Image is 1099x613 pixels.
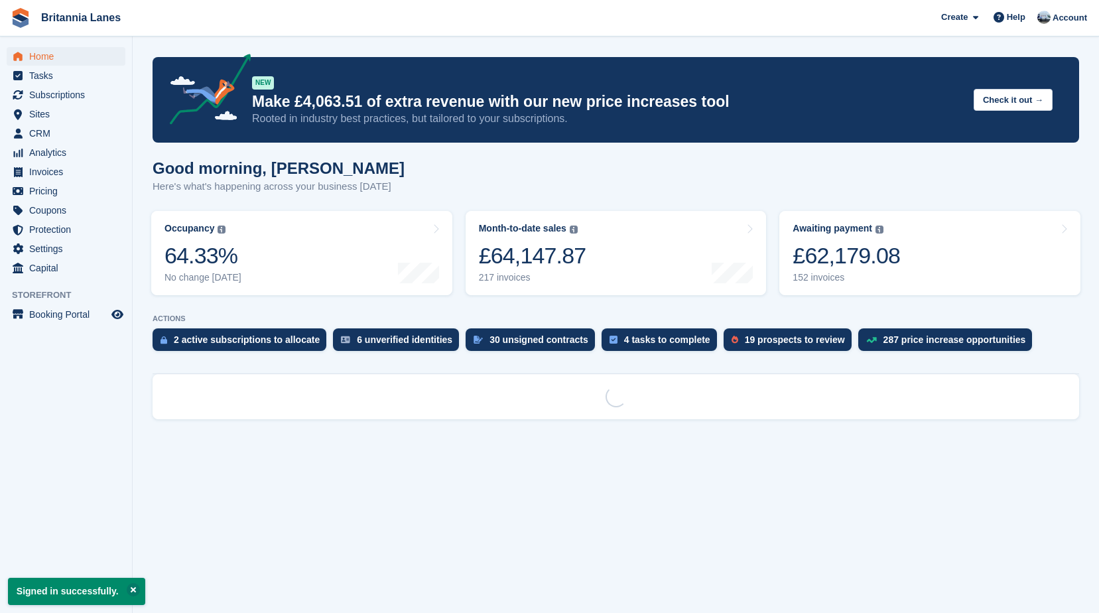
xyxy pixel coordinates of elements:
[793,223,872,234] div: Awaiting payment
[1053,11,1087,25] span: Account
[11,8,31,28] img: stora-icon-8386f47178a22dfd0bd8f6a31ec36ba5ce8667c1dd55bd0f319d3a0aa187defe.svg
[109,306,125,322] a: Preview store
[159,54,251,129] img: price-adjustments-announcement-icon-8257ccfd72463d97f412b2fc003d46551f7dbcb40ab6d574587a9cd5c0d94...
[341,336,350,344] img: verify_identity-adf6edd0f0f0b5bbfe63781bf79b02c33cf7c696d77639b501bdc392416b5a36.svg
[29,66,109,85] span: Tasks
[793,272,900,283] div: 152 invoices
[7,163,125,181] a: menu
[479,272,586,283] div: 217 invoices
[779,211,1080,295] a: Awaiting payment £62,179.08 152 invoices
[866,337,877,343] img: price_increase_opportunities-93ffe204e8149a01c8c9dc8f82e8f89637d9d84a8eef4429ea346261dce0b2c0.svg
[357,334,452,345] div: 6 unverified identities
[570,226,578,234] img: icon-info-grey-7440780725fd019a000dd9b08b2336e03edf1995a4989e88bcd33f0948082b44.svg
[1007,11,1025,24] span: Help
[252,92,963,111] p: Make £4,063.51 of extra revenue with our new price increases tool
[29,105,109,123] span: Sites
[793,242,900,269] div: £62,179.08
[29,305,109,324] span: Booking Portal
[7,305,125,324] a: menu
[151,211,452,295] a: Occupancy 64.33% No change [DATE]
[7,143,125,162] a: menu
[745,334,845,345] div: 19 prospects to review
[252,76,274,90] div: NEW
[974,89,1053,111] button: Check it out →
[164,272,241,283] div: No change [DATE]
[724,328,858,358] a: 19 prospects to review
[8,578,145,605] p: Signed in successfully.
[7,182,125,200] a: menu
[479,223,566,234] div: Month-to-date sales
[36,7,126,29] a: Britannia Lanes
[1037,11,1051,24] img: John Millership
[29,86,109,104] span: Subscriptions
[29,239,109,258] span: Settings
[153,328,333,358] a: 2 active subscriptions to allocate
[474,336,483,344] img: contract_signature_icon-13c848040528278c33f63329250d36e43548de30e8caae1d1a13099fd9432cc5.svg
[7,124,125,143] a: menu
[7,201,125,220] a: menu
[29,47,109,66] span: Home
[858,328,1039,358] a: 287 price increase opportunities
[153,179,405,194] p: Here's what's happening across your business [DATE]
[29,163,109,181] span: Invoices
[174,334,320,345] div: 2 active subscriptions to allocate
[466,328,602,358] a: 30 unsigned contracts
[153,314,1079,323] p: ACTIONS
[466,211,767,295] a: Month-to-date sales £64,147.87 217 invoices
[153,159,405,177] h1: Good morning, [PERSON_NAME]
[29,124,109,143] span: CRM
[479,242,586,269] div: £64,147.87
[624,334,710,345] div: 4 tasks to complete
[164,242,241,269] div: 64.33%
[7,220,125,239] a: menu
[7,105,125,123] a: menu
[29,143,109,162] span: Analytics
[252,111,963,126] p: Rooted in industry best practices, but tailored to your subscriptions.
[29,220,109,239] span: Protection
[12,289,132,302] span: Storefront
[941,11,968,24] span: Create
[161,336,167,344] img: active_subscription_to_allocate_icon-d502201f5373d7db506a760aba3b589e785aa758c864c3986d89f69b8ff3...
[164,223,214,234] div: Occupancy
[489,334,588,345] div: 30 unsigned contracts
[7,86,125,104] a: menu
[29,259,109,277] span: Capital
[7,259,125,277] a: menu
[29,201,109,220] span: Coupons
[732,336,738,344] img: prospect-51fa495bee0391a8d652442698ab0144808aea92771e9ea1ae160a38d050c398.svg
[333,328,466,358] a: 6 unverified identities
[602,328,724,358] a: 4 tasks to complete
[29,182,109,200] span: Pricing
[7,47,125,66] a: menu
[883,334,1026,345] div: 287 price increase opportunities
[610,336,617,344] img: task-75834270c22a3079a89374b754ae025e5fb1db73e45f91037f5363f120a921f8.svg
[875,226,883,234] img: icon-info-grey-7440780725fd019a000dd9b08b2336e03edf1995a4989e88bcd33f0948082b44.svg
[7,239,125,258] a: menu
[218,226,226,234] img: icon-info-grey-7440780725fd019a000dd9b08b2336e03edf1995a4989e88bcd33f0948082b44.svg
[7,66,125,85] a: menu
